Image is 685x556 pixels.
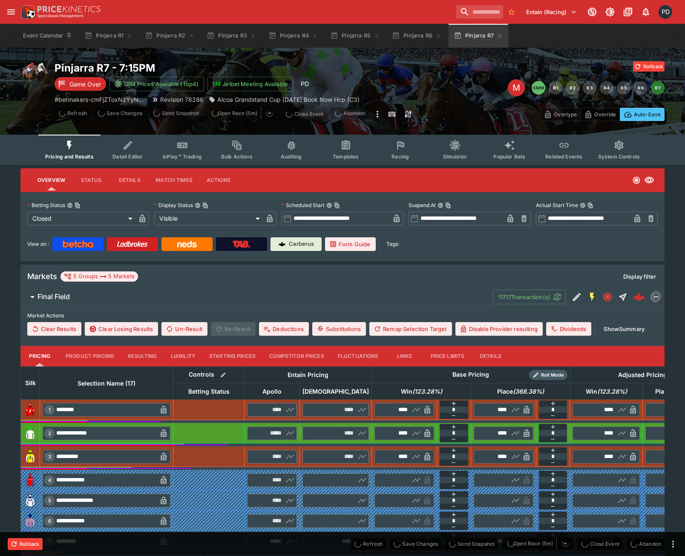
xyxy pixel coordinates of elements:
[179,386,239,397] span: Betting Status
[521,5,582,19] button: Select Tenant
[333,153,359,160] span: Templates
[163,153,202,160] span: InPlay™ Trading
[59,346,121,366] button: Product Pricing
[456,5,503,19] input: search
[27,212,135,225] div: Closed
[173,366,245,383] th: Controls
[566,81,579,95] button: R2
[455,322,543,336] button: Disable Provider resulting
[68,378,145,389] span: Selection Name (17)
[23,514,37,528] img: runner 6
[546,322,591,336] button: Dividends
[651,292,661,302] img: betmakers
[46,477,53,483] span: 4
[325,237,376,251] a: Form Guide
[23,494,37,507] img: runner 5
[331,109,369,117] span: Mark an event as closed and abandoned.
[199,170,238,190] button: Actions
[75,202,81,208] button: Copy To Clipboard
[369,322,452,336] button: Remap Selection Target
[583,81,596,95] button: R3
[584,289,600,305] button: SGM Enabled
[620,4,636,20] button: Documentation
[38,135,647,165] div: Event type filters
[112,153,143,160] span: Detail Editor
[27,202,65,209] p: Betting Status
[18,24,78,48] button: Event Calendar
[55,95,147,104] p: Copy To Clipboard
[140,24,200,48] button: Pinjarra R2
[334,202,340,208] button: Copy To Clipboard
[46,454,53,460] span: 3
[536,202,578,209] p: Actual Start Time
[47,407,52,413] span: 1
[633,291,645,303] div: 85033f34-2a1a-4320-8e4d-3cc8b8d502b5
[493,290,566,304] button: 11717Transaction(s)
[31,170,72,190] button: Overview
[282,202,325,209] p: Scheduled Start
[529,370,567,380] div: Show/hide Price Roll mode configuration.
[110,170,149,190] button: Details
[45,153,94,160] span: Pricing and Results
[633,291,645,303] img: logo-cerberus--red.svg
[55,61,360,75] h2: Copy To Clipboard
[109,77,204,91] button: SRM Prices Available (Top4)
[23,450,37,464] img: runner 3
[27,309,658,322] label: Market Actions
[651,292,661,302] div: betmakers
[69,80,101,89] p: Game Over
[513,386,544,397] em: ( 368.38 %)
[154,202,193,209] p: Display Status
[149,170,199,190] button: Match Times
[633,61,665,72] button: Rollback
[331,346,386,366] button: Fluctuations
[540,108,581,121] button: Overtype
[211,322,256,336] span: Re-Result
[27,322,81,336] button: Clear Results
[412,386,442,397] em: ( 123.28 %)
[576,386,636,397] span: Win(123.28%)
[391,386,452,397] span: Win(123.28%)
[656,3,675,21] button: Paul Dicioccio
[554,110,577,119] p: Overtype
[8,538,43,550] button: Rollback
[121,346,164,366] button: Resulting
[584,4,600,20] button: Connected to PK
[164,346,202,366] button: Liability
[233,241,250,248] img: TabNZ
[262,346,331,366] button: Competitor Prices
[202,346,262,366] button: Starting Prices
[201,24,262,48] button: Pinjarra R3
[177,241,196,248] img: Neds
[46,430,53,436] span: 2
[602,292,613,302] svg: Closed
[668,539,678,549] button: more
[391,153,409,160] span: Racing
[437,202,443,208] button: Suspend AtCopy To Clipboard
[37,14,83,18] img: Sportsbook Management
[626,539,665,547] span: Mark an event as closed and abandoned.
[598,153,640,160] span: System Controls
[620,108,665,121] button: Auto-Save
[325,24,385,48] button: Pinjarra R5
[72,170,110,190] button: Status
[245,366,372,383] th: Entain Pricing
[386,237,399,251] label: Tags:
[600,289,615,305] button: Closed
[20,61,48,89] img: horse_racing.png
[580,202,586,208] button: Actual Start TimeCopy To Clipboard
[281,153,302,160] span: Auditing
[23,403,37,417] img: runner 1
[37,6,101,12] img: PriceKinetics
[20,346,59,366] button: Pricing
[3,4,19,20] button: open drawer
[508,79,525,96] div: Edit Meeting
[67,202,73,208] button: Betting StatusCopy To Clipboard
[279,241,285,248] img: Cerberus
[597,386,627,397] em: ( 123.28 %)
[46,518,53,524] span: 6
[63,241,93,248] img: Betcha
[540,108,665,121] div: Start From
[27,237,49,251] label: View on :
[659,5,672,19] div: Paul Dicioccio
